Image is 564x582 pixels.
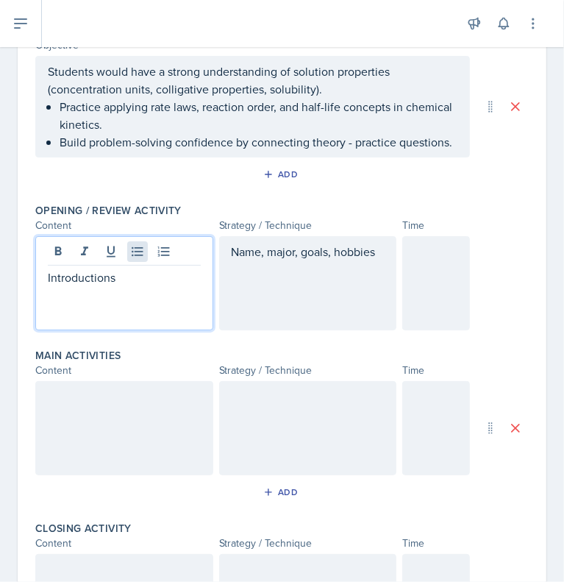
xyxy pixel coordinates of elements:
p: Build problem-solving confidence by connecting theory - practice questions. [60,133,457,151]
div: Time [402,536,470,551]
div: Strategy / Technique [219,218,397,233]
button: Add [258,163,306,185]
p: Practice applying rate laws, reaction order, and half-life concepts in chemical kinetics. [60,98,457,133]
div: Content [35,363,213,378]
div: Add [266,486,298,498]
div: Content [35,536,213,551]
div: Strategy / Technique [219,363,397,378]
label: Closing Activity [35,521,132,536]
p: Name, major, goals, hobbies [232,243,385,260]
div: Add [266,168,298,180]
p: Students would have a strong understanding of solution properties (concentration units, colligati... [48,63,457,98]
label: Opening / Review Activity [35,203,182,218]
label: Main Activities [35,348,121,363]
div: Time [402,363,470,378]
div: Strategy / Technique [219,536,397,551]
div: Content [35,218,213,233]
button: Add [258,481,306,503]
div: Time [402,218,470,233]
p: Introductions [48,269,201,286]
